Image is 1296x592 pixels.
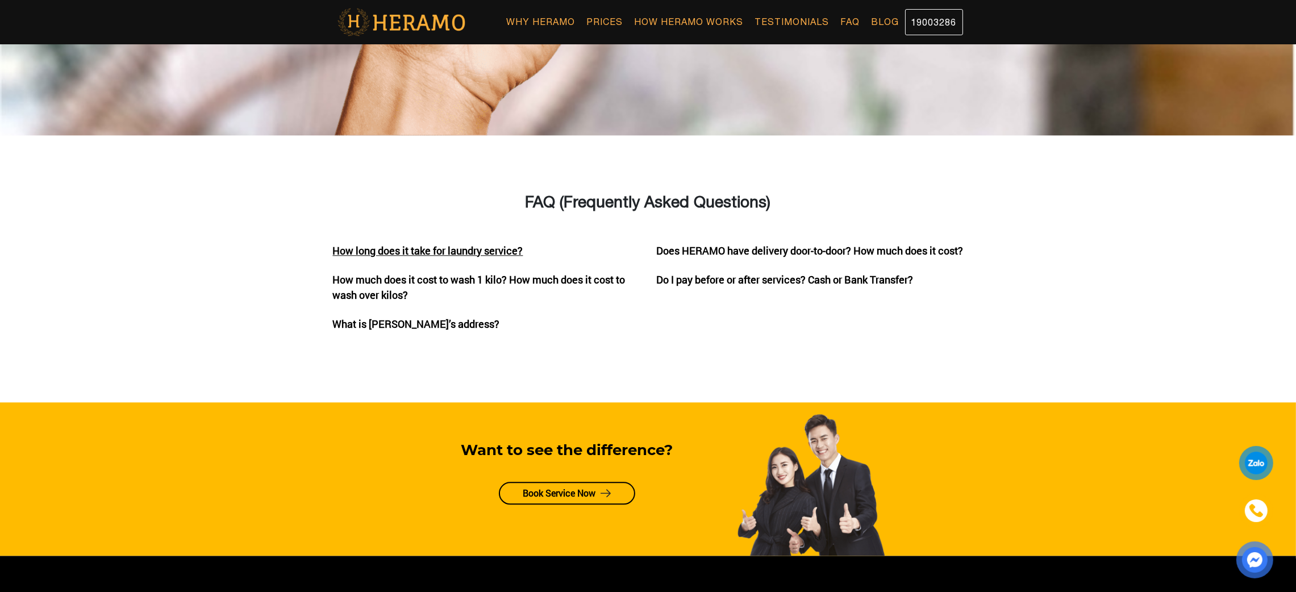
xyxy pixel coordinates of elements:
a: 19003286 [905,9,963,35]
a: How much does it cost to wash 1 kilo? How much does it cost to wash over kilos? [333,272,640,303]
a: Prices [581,9,629,34]
a: How long does it take for laundry service? [333,243,640,259]
a: Why Heramo [501,9,581,34]
img: phone-icon [1250,505,1263,517]
a: phone-icon [1241,495,1272,526]
a: Blog [866,9,905,34]
a: Testimonials [749,9,835,34]
a: Do I pay before or after services? Cash or Bank Transfer? [657,272,964,287]
img: girl-bg-3.png [737,414,886,556]
a: Book Service Now [499,482,635,505]
a: How Heramo Works [629,9,749,34]
a: Does HERAMO have delivery door-to-door? How much does it cost? [657,243,964,259]
a: What is [PERSON_NAME]’s address? [333,316,640,332]
img: arrow-next [601,489,611,497]
h3: Want to see the difference? [461,441,673,459]
span: FAQ (Frequently Asked Questions) [526,192,771,211]
a: FAQ [835,9,866,34]
img: logo-with-text.png [334,7,469,37]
